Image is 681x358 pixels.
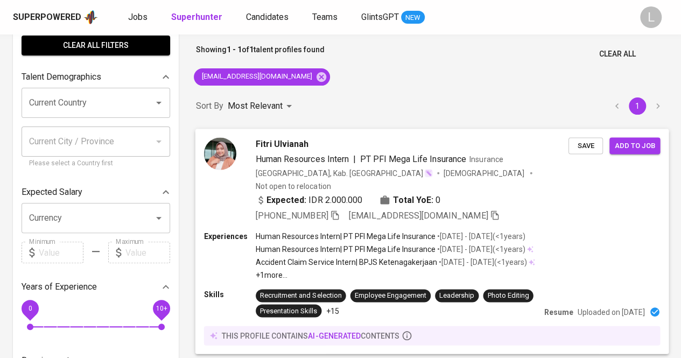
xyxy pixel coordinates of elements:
img: magic_wand.svg [424,169,433,177]
span: NEW [401,12,425,23]
span: Teams [312,12,338,22]
p: • [DATE] - [DATE] ( <1 years ) [436,244,525,255]
div: Photo Editing [487,291,529,301]
div: L [640,6,662,28]
div: [GEOGRAPHIC_DATA], Kab. [GEOGRAPHIC_DATA] [256,167,433,178]
div: IDR 2.000.000 [256,193,362,206]
a: Candidates [246,11,291,24]
b: Expected: [266,193,306,206]
p: +1 more ... [256,270,535,280]
b: 1 [249,45,254,54]
span: [EMAIL_ADDRESS][DOMAIN_NAME] [349,210,488,220]
img: app logo [83,9,98,25]
div: Superpowered [13,11,81,24]
span: 10+ [156,305,167,312]
a: Superpoweredapp logo [13,9,98,25]
b: 1 - 1 [227,45,242,54]
p: Human Resources Intern | PT PFI Mega Life Insurance [256,230,436,241]
div: Expected Salary [22,181,170,203]
p: this profile contains contents [222,330,399,341]
button: Open [151,210,166,226]
a: Teams [312,11,340,24]
a: Superhunter [171,11,224,24]
div: Talent Demographics [22,66,170,88]
div: Presentation Skills [260,306,317,316]
span: [DEMOGRAPHIC_DATA] [444,167,525,178]
span: Save [574,139,598,152]
img: c954b8c215f6c129170711031bb7847b.jpg [204,137,236,170]
span: Fitri Ulvianah [256,137,308,150]
span: AI-generated [308,331,360,340]
p: Skills [204,289,256,300]
b: Superhunter [171,12,222,22]
span: [PHONE_NUMBER] [256,210,328,220]
span: 0 [436,193,440,206]
p: Sort By [196,100,223,113]
button: Add to job [609,137,660,154]
p: • [DATE] - [DATE] ( <1 years ) [436,230,525,241]
span: Insurance [469,155,503,163]
div: Leadership [439,291,474,301]
p: Most Relevant [228,100,283,113]
p: Uploaded on [DATE] [578,306,645,317]
p: Accident Claim Service Intern | BPJS Ketenagakerjaan [256,257,437,268]
button: Save [568,137,603,154]
b: Total YoE: [393,193,433,206]
a: Fitri UlvianahHuman Resources Intern|PT PFI Mega Life InsuranceInsurance[GEOGRAPHIC_DATA], Kab. [... [196,129,668,354]
span: 0 [28,305,32,312]
span: Clear All filters [30,39,162,52]
p: Talent Demographics [22,71,101,83]
span: Add to job [615,139,655,152]
div: [EMAIL_ADDRESS][DOMAIN_NAME] [194,68,330,86]
div: Employee Engagement [355,291,426,301]
p: +15 [326,305,339,316]
span: Clear All [599,47,636,61]
input: Value [125,242,170,263]
nav: pagination navigation [607,97,668,115]
span: Human Resources Intern [256,153,349,164]
a: GlintsGPT NEW [361,11,425,24]
span: GlintsGPT [361,12,399,22]
p: Not open to relocation [256,180,331,191]
span: Candidates [246,12,289,22]
p: Expected Salary [22,186,82,199]
div: Years of Experience [22,276,170,298]
button: Clear All [595,44,640,64]
span: [EMAIL_ADDRESS][DOMAIN_NAME] [194,72,319,82]
button: page 1 [629,97,646,115]
button: Open [151,95,166,110]
input: Value [39,242,83,263]
div: Most Relevant [228,96,296,116]
p: Human Resources Intern | PT PFI Mega Life Insurance [256,244,436,255]
p: Showing of talent profiles found [196,44,325,64]
p: Years of Experience [22,280,97,293]
p: • [DATE] - [DATE] ( <1 years ) [437,257,526,268]
p: Resume [544,306,573,317]
span: Jobs [128,12,148,22]
button: Clear All filters [22,36,170,55]
p: Please select a Country first [29,158,163,169]
a: Jobs [128,11,150,24]
p: Experiences [204,230,256,241]
span: | [353,152,356,165]
div: Recruitment and Selection [260,291,341,301]
span: PT PFI Mega Life Insurance [360,153,467,164]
